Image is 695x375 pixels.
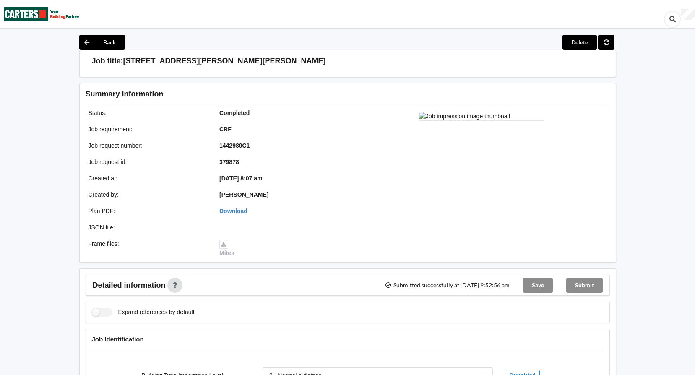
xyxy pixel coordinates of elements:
[219,175,262,182] b: [DATE] 8:07 am
[92,308,195,317] label: Expand references by default
[83,109,214,117] div: Status :
[219,142,250,149] b: 1442980C1
[93,281,166,289] span: Detailed information
[83,125,214,133] div: Job requirement :
[83,207,214,215] div: Plan PDF :
[385,282,509,288] span: Submitted successfully at [DATE] 9:52:56 am
[83,174,214,182] div: Created at :
[419,112,544,121] img: Job impression image thumbnail
[562,35,597,50] button: Delete
[92,335,604,343] h4: Job Identification
[123,56,326,66] h3: [STREET_ADDRESS][PERSON_NAME][PERSON_NAME]
[219,109,250,116] b: Completed
[4,0,80,28] img: Carters
[86,89,476,99] h3: Summary information
[219,191,268,198] b: [PERSON_NAME]
[83,223,214,232] div: JSON file :
[83,240,214,257] div: Frame files :
[79,35,125,50] button: Back
[219,126,232,133] b: CRF
[219,159,239,165] b: 379878
[83,190,214,199] div: Created by :
[83,158,214,166] div: Job request id :
[219,208,247,214] a: Download
[83,141,214,150] div: Job request number :
[219,240,234,256] a: Mitek
[92,56,123,66] h3: Job title:
[681,9,695,21] div: User Profile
